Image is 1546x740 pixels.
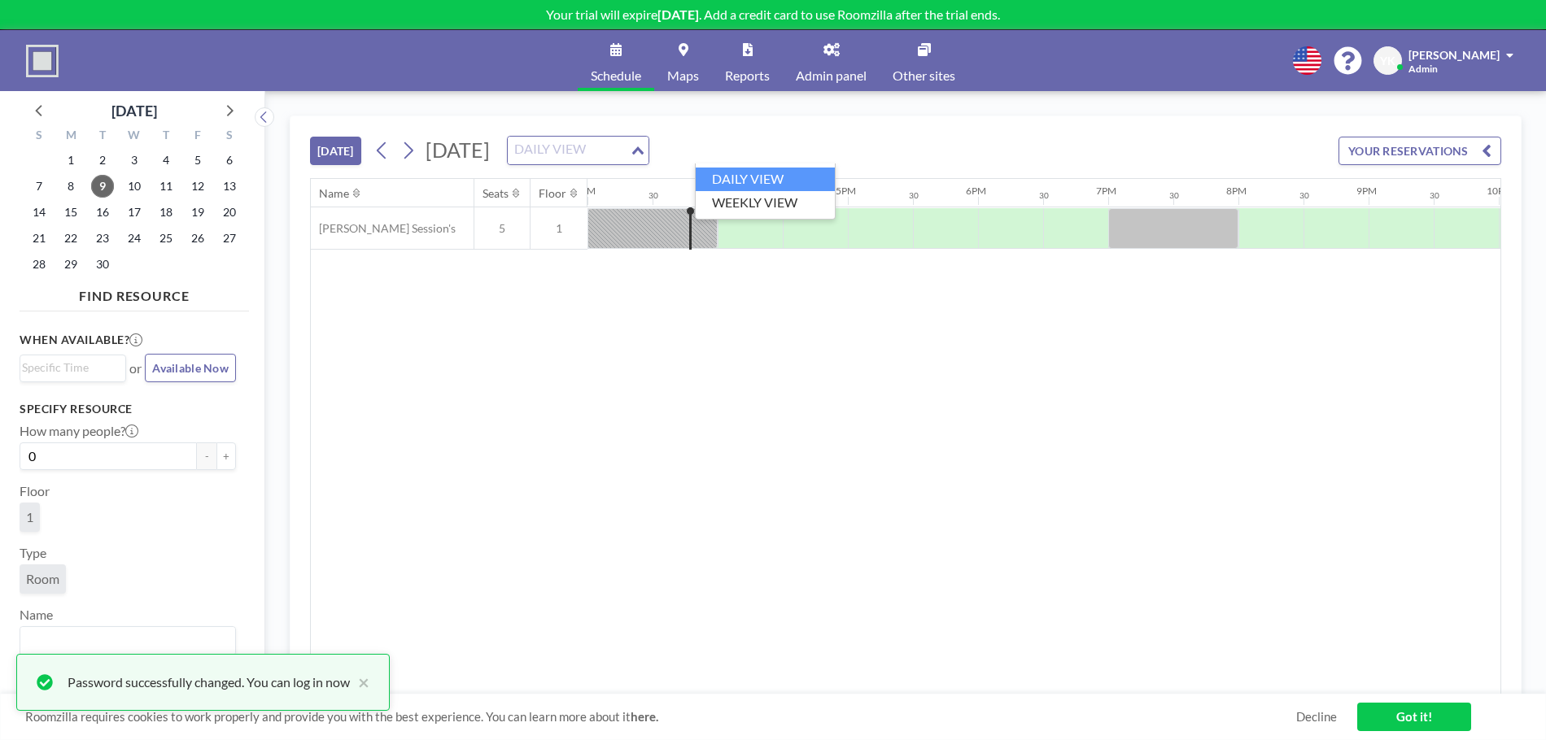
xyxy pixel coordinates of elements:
div: 9PM [1356,185,1377,197]
span: Sunday, September 7, 2025 [28,175,50,198]
span: YK [1380,54,1395,68]
div: 30 [1299,190,1309,201]
div: Search for option [20,355,125,380]
span: [PERSON_NAME] Session's [311,221,456,236]
span: Monday, September 15, 2025 [59,201,82,224]
div: 5PM [836,185,856,197]
input: Search for option [22,359,116,377]
label: Name [20,607,53,623]
span: or [129,360,142,377]
input: Search for option [22,630,226,651]
span: Saturday, September 27, 2025 [218,227,241,250]
a: Schedule [578,30,654,91]
button: close [350,673,369,692]
span: Roomzilla requires cookies to work properly and provide you with the best experience. You can lea... [25,709,1296,725]
span: Thursday, September 25, 2025 [155,227,177,250]
div: 6PM [966,185,986,197]
div: Floor [539,186,566,201]
span: 5 [474,221,530,236]
span: Friday, September 12, 2025 [186,175,209,198]
div: 7PM [1096,185,1116,197]
span: Schedule [591,69,641,82]
li: WEEKLY VIEW [696,191,835,215]
span: Friday, September 19, 2025 [186,201,209,224]
button: - [197,442,216,470]
div: Name [319,186,349,201]
div: [DATE] [111,99,157,122]
span: 1 [26,509,33,525]
span: Monday, September 8, 2025 [59,175,82,198]
div: Password successfully changed. You can log in now [68,673,350,692]
span: Saturday, September 13, 2025 [218,175,241,198]
span: Saturday, September 20, 2025 [218,201,241,224]
img: organization-logo [26,45,59,77]
span: Friday, September 5, 2025 [186,149,209,172]
span: Wednesday, September 24, 2025 [123,227,146,250]
div: 30 [909,190,919,201]
div: Search for option [508,137,649,164]
a: Got it! [1357,703,1471,731]
span: Monday, September 22, 2025 [59,227,82,250]
span: Saturday, September 6, 2025 [218,149,241,172]
h4: FIND RESOURCE [20,281,249,304]
li: DAILY VIEW [696,168,835,191]
span: Friday, September 26, 2025 [186,227,209,250]
a: Other sites [880,30,968,91]
div: S [213,126,245,147]
span: Other sites [893,69,955,82]
span: Admin panel [796,69,867,82]
span: Wednesday, September 17, 2025 [123,201,146,224]
span: Thursday, September 18, 2025 [155,201,177,224]
span: Tuesday, September 16, 2025 [91,201,114,224]
div: 30 [1039,190,1049,201]
button: [DATE] [310,137,361,165]
label: Type [20,545,46,561]
button: + [216,442,236,470]
span: Tuesday, September 2, 2025 [91,149,114,172]
span: [PERSON_NAME] [1408,48,1500,62]
span: Sunday, September 14, 2025 [28,201,50,224]
a: Admin panel [783,30,880,91]
a: Maps [654,30,712,91]
div: Seats [483,186,509,201]
input: Search for option [509,140,628,161]
div: W [119,126,151,147]
span: Sunday, September 28, 2025 [28,253,50,276]
span: Maps [667,69,699,82]
div: 10PM [1487,185,1513,197]
div: T [150,126,181,147]
div: 30 [1169,190,1179,201]
span: Available Now [152,361,229,375]
span: 1 [531,221,587,236]
div: T [87,126,119,147]
div: S [24,126,55,147]
span: Room [26,571,59,587]
span: Tuesday, September 30, 2025 [91,253,114,276]
span: Monday, September 1, 2025 [59,149,82,172]
span: [DATE] [426,137,490,162]
button: Available Now [145,354,236,382]
div: 8PM [1226,185,1247,197]
span: Monday, September 29, 2025 [59,253,82,276]
button: YOUR RESERVATIONS [1339,137,1501,165]
div: Search for option [20,627,235,655]
span: Tuesday, September 23, 2025 [91,227,114,250]
span: Admin [1408,63,1438,75]
span: Sunday, September 21, 2025 [28,227,50,250]
div: 30 [649,190,658,201]
span: Wednesday, September 3, 2025 [123,149,146,172]
span: Tuesday, September 9, 2025 [91,175,114,198]
div: F [181,126,213,147]
label: How many people? [20,423,138,439]
div: M [55,126,87,147]
h3: Specify resource [20,402,236,416]
span: Thursday, September 4, 2025 [155,149,177,172]
b: [DATE] [657,7,699,22]
div: 30 [1430,190,1439,201]
span: Reports [725,69,770,82]
a: here. [631,709,658,724]
span: Wednesday, September 10, 2025 [123,175,146,198]
label: Floor [20,483,50,499]
a: Decline [1296,709,1337,725]
a: Reports [712,30,783,91]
